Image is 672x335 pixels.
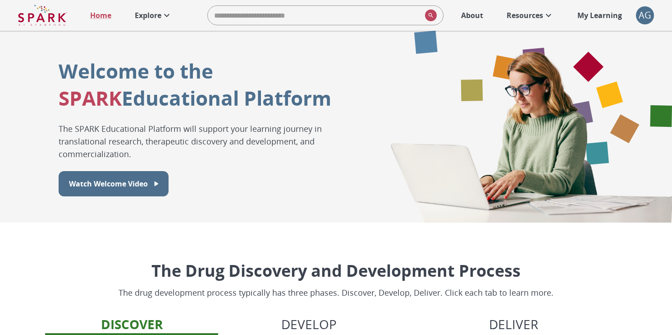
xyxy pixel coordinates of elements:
p: About [461,10,483,21]
p: The SPARK Educational Platform will support your learning journey in translational research, ther... [59,122,366,160]
p: My Learning [577,10,622,21]
p: Resources [507,10,543,21]
button: search [421,6,437,25]
button: Watch Welcome Video [59,171,169,196]
span: SPARK [59,84,122,112]
p: Home [90,10,111,21]
a: Explore [130,5,177,25]
p: Discover [101,315,163,334]
a: About [457,5,488,25]
div: AG [636,6,654,24]
button: account of current user [636,6,654,24]
p: Welcome to the Educational Platform [59,57,331,112]
a: Resources [502,5,558,25]
p: Watch Welcome Video [69,178,148,189]
a: My Learning [573,5,627,25]
p: The Drug Discovery and Development Process [119,259,553,283]
p: Develop [281,315,337,334]
p: The drug development process typically has three phases. Discover, Develop, Deliver. Click each t... [119,287,553,299]
a: Home [86,5,116,25]
p: Deliver [489,315,538,334]
img: Logo of SPARK at Stanford [18,5,67,26]
p: Explore [135,10,161,21]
